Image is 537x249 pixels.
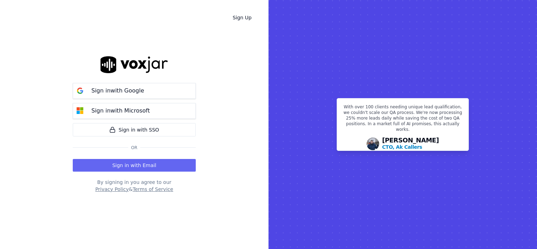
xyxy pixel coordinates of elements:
[73,104,87,118] img: microsoft Sign in button
[73,123,196,136] a: Sign in with SSO
[101,56,168,73] img: logo
[382,143,422,151] p: CTO, Ak Callers
[367,138,379,150] img: Avatar
[132,186,173,193] button: Terms of Service
[91,107,150,115] p: Sign in with Microsoft
[91,87,144,95] p: Sign in with Google
[73,84,87,98] img: google Sign in button
[73,83,196,99] button: Sign inwith Google
[73,179,196,193] div: By signing in you agree to our &
[128,145,140,151] span: Or
[95,186,129,193] button: Privacy Policy
[73,103,196,119] button: Sign inwith Microsoft
[227,11,257,24] a: Sign Up
[341,104,464,135] p: With over 100 clients needing unique lead qualification, we couldn't scale our QA process. We're ...
[382,137,439,151] div: [PERSON_NAME]
[73,159,196,172] button: Sign in with Email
